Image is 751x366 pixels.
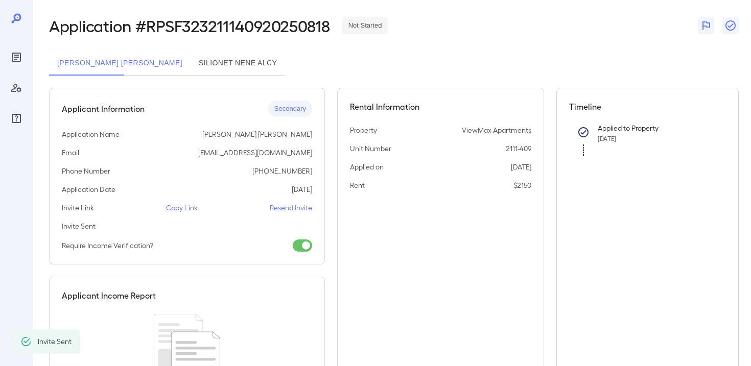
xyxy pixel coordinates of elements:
[38,332,72,351] div: Invite Sent
[292,184,312,194] p: [DATE]
[252,166,312,176] p: [PHONE_NUMBER]
[598,135,616,142] span: [DATE]
[62,129,120,139] p: Application Name
[342,21,388,31] span: Not Started
[350,180,365,190] p: Rent
[49,51,191,76] button: [PERSON_NAME] [PERSON_NAME]
[569,101,726,113] h5: Timeline
[62,148,79,158] p: Email
[698,17,714,34] button: Flag Report
[8,329,25,346] div: Log Out
[62,103,145,115] h5: Applicant Information
[62,166,110,176] p: Phone Number
[191,51,285,76] button: silionet NENE Alcy
[722,17,739,34] button: Close Report
[8,80,25,96] div: Manage Users
[166,203,198,213] p: Copy Link
[506,143,531,154] p: 2111-409
[350,162,384,172] p: Applied on
[350,125,377,135] p: Property
[49,16,330,35] h2: Application # RPSF323211140920250818
[62,221,96,231] p: Invite Sent
[62,289,156,302] h5: Applicant Income Report
[598,123,710,133] p: Applied to Property
[513,180,531,190] p: $2150
[350,143,391,154] p: Unit Number
[202,129,312,139] p: [PERSON_NAME] [PERSON_NAME]
[350,101,531,113] h5: Rental Information
[511,162,531,172] p: [DATE]
[270,203,312,213] p: Resend Invite
[8,110,25,127] div: FAQ
[62,184,115,194] p: Application Date
[8,49,25,65] div: Reports
[62,240,153,251] p: Require Income Verification?
[62,203,94,213] p: Invite Link
[198,148,312,158] p: [EMAIL_ADDRESS][DOMAIN_NAME]
[462,125,531,135] p: ViewMax Apartments
[268,104,312,114] span: Secondary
